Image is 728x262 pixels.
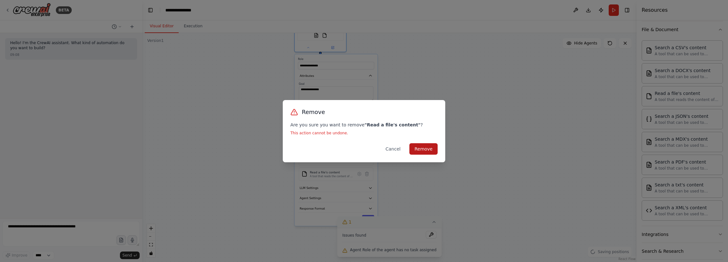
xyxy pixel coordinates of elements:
[409,143,438,155] button: Remove
[381,143,406,155] button: Cancel
[302,108,325,117] h3: Remove
[290,131,438,136] p: This action cannot be undone.
[290,122,438,128] p: Are you sure you want to remove ?
[365,122,420,127] strong: " Read a file's content "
